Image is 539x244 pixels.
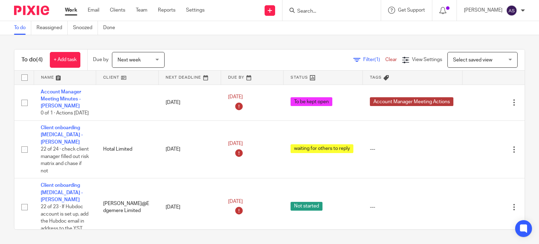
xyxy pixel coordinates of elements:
[36,21,68,35] a: Reassigned
[159,178,221,236] td: [DATE]
[159,85,221,121] td: [DATE]
[412,57,442,62] span: View Settings
[14,21,31,35] a: To do
[398,8,425,13] span: Get Support
[374,57,380,62] span: (1)
[370,75,382,79] span: Tags
[36,57,43,62] span: (4)
[41,204,88,231] span: 22 of 23 · If Hubdoc account is set up, add the Hubdoc email in address to the YST...
[73,21,98,35] a: Snoozed
[385,57,397,62] a: Clear
[136,7,147,14] a: Team
[65,7,77,14] a: Work
[363,57,385,62] span: Filter
[291,202,322,211] span: Not started
[297,8,360,15] input: Search
[41,147,89,173] span: 22 of 24 · check client manager filled out risk matrix and chase if not
[464,7,503,14] p: [PERSON_NAME]
[228,141,243,146] span: [DATE]
[228,199,243,204] span: [DATE]
[41,111,89,116] span: 0 of 1 · Actions [DATE]
[41,125,83,145] a: Client onboarding [MEDICAL_DATA] - [PERSON_NAME]
[96,121,159,178] td: Hotal Limited
[159,121,221,178] td: [DATE]
[50,52,80,68] a: + Add task
[14,6,49,15] img: Pixie
[41,90,81,109] a: Account Manager Meeting Minutes - [PERSON_NAME]
[291,97,332,106] span: To be kept open
[370,204,455,211] div: ---
[96,178,159,236] td: [PERSON_NAME]@Edgemere Limited
[93,56,108,63] p: Due by
[41,183,83,202] a: Client onboarding [MEDICAL_DATA] - [PERSON_NAME]
[186,7,205,14] a: Settings
[118,58,141,62] span: Next week
[88,7,99,14] a: Email
[370,146,455,153] div: ---
[506,5,517,16] img: svg%3E
[158,7,175,14] a: Reports
[110,7,125,14] a: Clients
[370,97,453,106] span: Account Manager Meeting Actions
[291,144,353,153] span: waiting for others to reply
[228,94,243,99] span: [DATE]
[453,58,492,62] span: Select saved view
[21,56,43,64] h1: To do
[103,21,120,35] a: Done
